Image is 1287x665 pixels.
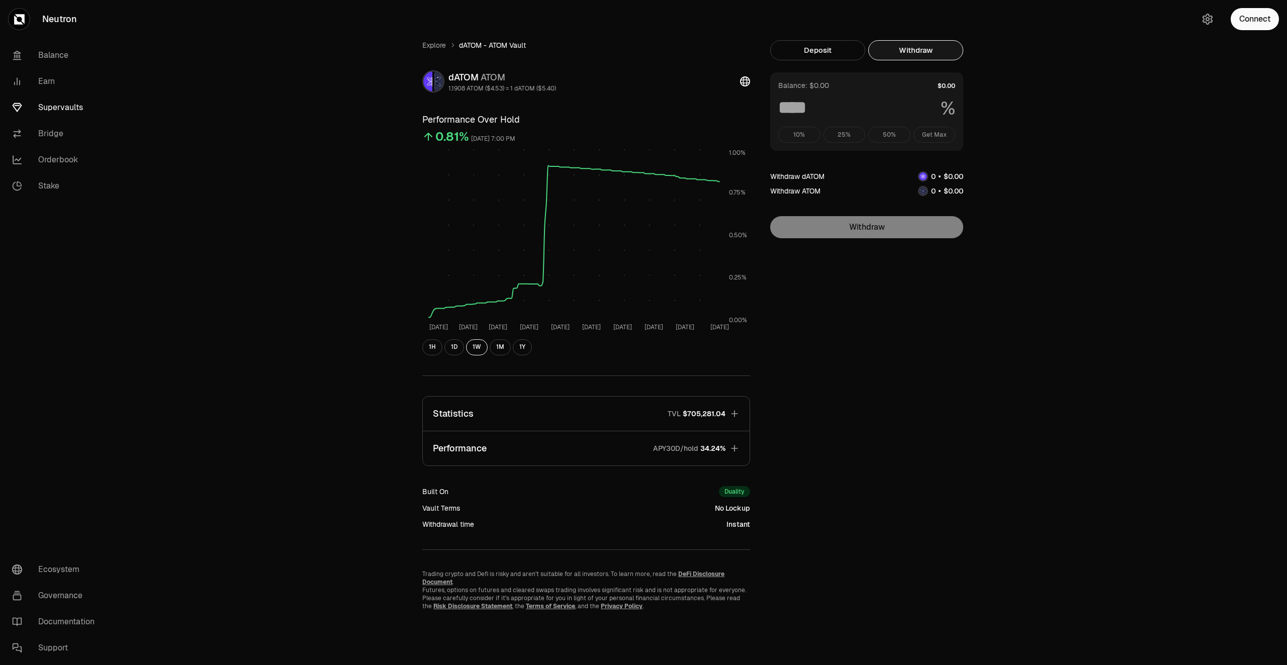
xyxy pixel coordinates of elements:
[422,487,448,497] div: Built On
[778,80,829,90] div: Balance: $0.00
[729,188,746,197] tspan: 0.75%
[645,323,663,331] tspan: [DATE]
[490,339,511,355] button: 1M
[434,71,443,91] img: ATOM Logo
[715,503,750,513] div: No Lockup
[520,323,538,331] tspan: [DATE]
[726,519,750,529] div: Instant
[653,443,698,453] p: APY30D/hold
[513,339,532,355] button: 1Y
[466,339,488,355] button: 1W
[489,323,507,331] tspan: [DATE]
[676,323,694,331] tspan: [DATE]
[683,409,725,419] span: $705,281.04
[422,586,750,610] p: Futures, options on futures and cleared swaps trading involves significant risk and is not approp...
[471,133,515,145] div: [DATE] 7:00 PM
[422,570,750,586] p: Trading crypto and Defi is risky and aren't suitable for all investors. To learn more, read the .
[919,187,927,195] img: ATOM Logo
[729,231,747,239] tspan: 0.50%
[422,339,442,355] button: 1H
[423,431,750,465] button: PerformanceAPY30D/hold34.24%
[1231,8,1279,30] button: Connect
[719,486,750,497] div: Duality
[481,71,505,83] span: ATOM
[433,602,512,610] a: Risk Disclosure Statement
[448,70,556,84] div: dATOM
[700,443,725,453] span: 34.24%
[868,40,963,60] button: Withdraw
[4,68,109,94] a: Earn
[770,40,865,60] button: Deposit
[4,94,109,121] a: Supervaults
[4,42,109,68] a: Balance
[710,323,729,331] tspan: [DATE]
[4,583,109,609] a: Governance
[551,323,570,331] tspan: [DATE]
[422,503,460,513] div: Vault Terms
[770,186,820,196] div: Withdraw ATOM
[429,323,448,331] tspan: [DATE]
[448,84,556,92] div: 1.1908 ATOM ($4.53) = 1 dATOM ($5.40)
[459,323,478,331] tspan: [DATE]
[422,40,446,50] a: Explore
[668,409,681,419] p: TVL
[526,602,575,610] a: Terms of Service
[422,113,750,127] h3: Performance Over Hold
[435,129,469,145] div: 0.81%
[941,99,955,119] span: %
[4,147,109,173] a: Orderbook
[423,71,432,91] img: dATOM Logo
[4,635,109,661] a: Support
[770,171,824,181] div: Withdraw dATOM
[433,407,474,421] p: Statistics
[729,316,747,324] tspan: 0.00%
[4,609,109,635] a: Documentation
[4,173,109,199] a: Stake
[444,339,464,355] button: 1D
[613,323,632,331] tspan: [DATE]
[433,441,487,455] p: Performance
[601,602,642,610] a: Privacy Policy
[459,40,526,50] span: dATOM - ATOM Vault
[4,556,109,583] a: Ecosystem
[4,121,109,147] a: Bridge
[582,323,601,331] tspan: [DATE]
[422,40,750,50] nav: breadcrumb
[422,570,724,586] a: DeFi Disclosure Document
[919,172,927,180] img: dATOM Logo
[423,397,750,431] button: StatisticsTVL$705,281.04
[729,149,746,157] tspan: 1.00%
[422,519,474,529] div: Withdrawal time
[729,273,747,281] tspan: 0.25%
